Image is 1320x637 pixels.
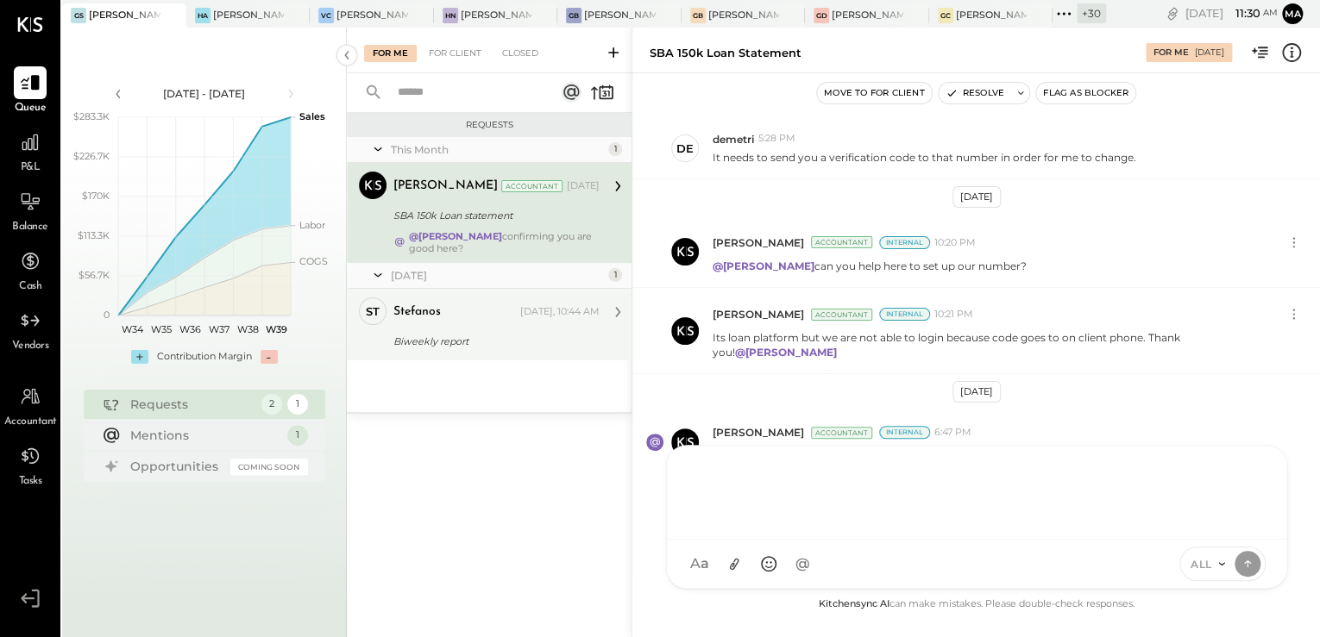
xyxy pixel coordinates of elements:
div: Biweekly report [393,333,594,350]
div: - [261,350,278,364]
div: Requests [130,396,253,413]
div: VC [318,8,334,23]
div: Coming Soon [230,459,308,475]
text: W38 [236,323,258,335]
span: [PERSON_NAME] [713,235,804,250]
div: Opportunities [130,458,222,475]
span: Accountant [4,415,57,430]
div: SBA 150k Loan statement [650,45,801,61]
div: [DATE] [952,381,1001,403]
span: 11 : 30 [1226,5,1260,22]
div: 1 [287,425,308,446]
text: W39 [265,323,286,335]
div: [PERSON_NAME] Causeway [956,9,1028,22]
div: For Me [364,45,417,62]
div: Requests [355,119,623,131]
div: 2 [261,394,282,415]
div: 1 [608,268,622,282]
span: 5:28 PM [758,132,795,146]
span: Queue [15,101,47,116]
p: confirming you are good here? [713,444,976,459]
div: Closed [493,45,547,62]
div: This Month [391,142,604,157]
text: COGS [299,255,328,267]
div: copy link [1164,4,1181,22]
div: 1 [287,394,308,415]
div: 1 [608,142,622,156]
div: de [676,141,694,157]
div: For Me [1153,47,1189,59]
div: [DATE] [952,186,1001,208]
text: 0 [104,309,110,321]
div: st [366,303,380,320]
div: [PERSON_NAME]'s Atlanta [213,9,285,22]
div: [PERSON_NAME] [393,178,498,195]
button: @ [788,548,819,579]
div: [PERSON_NAME] Confections - [GEOGRAPHIC_DATA] [336,9,408,22]
button: Flag as Blocker [1036,83,1135,103]
div: confirming you are good here? [409,230,600,254]
span: 6:47 PM [934,426,971,440]
span: 10:21 PM [934,308,973,322]
text: W36 [179,323,200,335]
div: GC [938,8,953,23]
div: Internal [879,426,930,439]
a: Queue [1,66,60,116]
button: Ma [1282,3,1303,24]
a: Cash [1,245,60,295]
span: Vendors [12,339,49,354]
div: stefanos [393,303,441,321]
div: [PERSON_NAME] [GEOGRAPHIC_DATA] [708,9,780,22]
span: Balance [12,220,48,235]
p: It needs to send you a verification code to that number in order for me to change. [713,150,1136,165]
div: Accountant [501,180,563,192]
text: W34 [122,323,144,335]
text: Sales [299,110,325,122]
span: Tasks [19,474,42,490]
span: P&L [21,160,41,176]
strong: @[PERSON_NAME] [735,346,837,359]
div: Accountant [811,236,872,248]
div: Accountant [811,309,872,321]
a: Balance [1,185,60,235]
button: Move to for client [817,83,932,103]
span: [PERSON_NAME] [713,307,804,322]
div: [PERSON_NAME]'s Nashville [461,9,532,22]
div: [PERSON_NAME] Downtown [832,9,903,22]
div: SBA 150k Loan statement [393,207,594,224]
a: Tasks [1,440,60,490]
span: am [1263,7,1278,19]
div: GD [814,8,829,23]
div: + 30 [1077,3,1106,23]
div: Mentions [130,427,279,444]
text: $226.7K [73,150,110,162]
div: GS [71,8,86,23]
div: GB [566,8,581,23]
div: [DATE] - [DATE] [131,86,278,101]
div: Accountant [811,427,872,439]
span: @ [795,555,810,572]
p: can you help here to set up our number? [713,259,1027,273]
a: Accountant [1,380,60,430]
text: W35 [151,323,172,335]
text: $113.3K [78,229,110,241]
div: [PERSON_NAME] Seaport [89,9,160,22]
span: Cash [19,279,41,295]
button: Aa [684,548,715,579]
text: $170K [82,190,110,202]
div: + [131,350,148,364]
div: [DATE] [1195,47,1224,59]
strong: @[PERSON_NAME] [713,259,814,272]
div: [DATE], 10:44 AM [520,305,600,319]
a: Vendors [1,304,60,354]
span: ALL [1191,557,1212,571]
div: HN [443,8,458,23]
div: [DATE] [391,268,604,283]
span: [PERSON_NAME] [713,425,804,440]
div: [DATE] [1185,5,1278,22]
div: [DATE] [567,179,600,193]
div: HA [195,8,211,23]
text: Labor [299,219,325,231]
text: $56.7K [79,269,110,281]
button: Resolve [939,83,1011,103]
